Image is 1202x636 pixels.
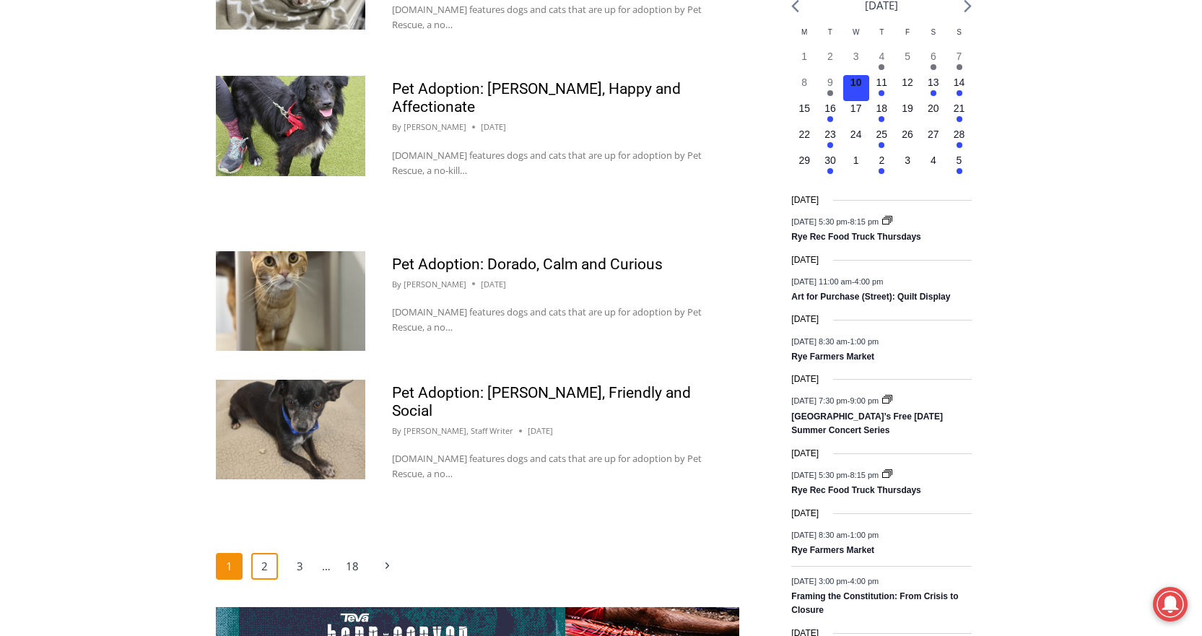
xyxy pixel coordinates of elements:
button: 10 [843,75,869,101]
time: [DATE] [791,253,819,267]
button: 15 [791,101,817,127]
span: Open Tues. - Sun. [PHONE_NUMBER] [4,149,141,204]
button: 2 [817,49,843,75]
div: Thursday [869,27,895,49]
button: 17 [843,101,869,127]
a: Open Tues. - Sun. [PHONE_NUMBER] [1,145,145,180]
span: 1:00 pm [850,530,879,539]
button: 3 [894,153,920,179]
button: 25 Has events [869,127,895,153]
time: 3 [905,154,910,166]
em: Has events [931,90,936,96]
time: [DATE] [791,507,819,520]
img: (PHOTO: Dorado. Contributed.) [216,251,365,351]
span: By [392,121,401,134]
time: [DATE] [481,278,506,291]
em: Has events [957,142,962,148]
div: Friday [894,27,920,49]
button: 12 [894,75,920,101]
div: Sunday [946,27,972,49]
a: [PERSON_NAME] [404,279,466,289]
a: [GEOGRAPHIC_DATA]’s Free [DATE] Summer Concert Series [791,411,943,437]
time: 10 [850,77,862,88]
time: 3 [853,51,859,62]
time: 6 [931,51,936,62]
time: [DATE] [481,121,506,134]
time: 18 [876,103,888,114]
time: 29 [798,154,810,166]
time: 20 [928,103,939,114]
time: - [791,217,881,226]
span: [DATE] 7:30 pm [791,396,847,405]
p: [DOMAIN_NAME] features dogs and cats that are up for adoption by Pet Rescue, a no-kill… [392,148,713,178]
img: (PHOTO: Ashley. Contributed.) [216,76,365,175]
time: 9 [827,77,833,88]
button: 8 [791,75,817,101]
time: 12 [902,77,913,88]
a: Pet Adoption: Dorado, Calm and Curious [392,256,663,273]
time: 23 [824,128,836,140]
button: 14 Has events [946,75,972,101]
span: [DATE] 8:30 am [791,530,847,539]
p: [DOMAIN_NAME] features dogs and cats that are up for adoption by Pet Rescue, a no… [392,2,713,32]
button: 23 Has events [817,127,843,153]
span: 4:00 pm [855,277,884,286]
time: 2 [827,51,833,62]
nav: Page navigation [216,553,739,580]
time: - [791,277,883,286]
span: 4:00 pm [850,577,879,585]
time: 13 [928,77,939,88]
div: "We would have speakers with experience in local journalism speak to us about their experiences a... [365,1,682,140]
time: 2 [879,154,884,166]
p: [DOMAIN_NAME] features dogs and cats that are up for adoption by Pet Rescue, a no… [392,451,713,482]
button: 16 Has events [817,101,843,127]
span: By [392,424,401,437]
em: Has events [879,142,884,148]
a: Intern @ [DOMAIN_NAME] [347,140,700,180]
time: 7 [957,51,962,62]
button: 5 Has events [946,153,972,179]
time: 1 [801,51,807,62]
button: 7 Has events [946,49,972,75]
span: [DATE] 11:00 am [791,277,852,286]
em: Has events [957,90,962,96]
em: Has events [827,90,833,96]
span: [DATE] 8:30 am [791,336,847,345]
div: Monday [791,27,817,49]
a: Framing the Constitution: From Crisis to Closure [791,591,958,617]
a: 18 [339,553,366,580]
button: 26 [894,127,920,153]
span: 1 [216,553,243,580]
a: Pet Adoption: [PERSON_NAME], Happy and Affectionate [392,80,681,116]
time: - [791,336,879,345]
span: 8:15 pm [850,217,879,226]
em: Has events [879,168,884,174]
em: Has events [827,168,833,174]
time: 5 [957,154,962,166]
span: S [957,28,962,36]
time: 30 [824,154,836,166]
time: 4 [931,154,936,166]
time: 16 [824,103,836,114]
em: Has events [957,116,962,122]
time: 8 [801,77,807,88]
a: [PERSON_NAME], Staff Writer [404,425,513,436]
em: Has events [827,142,833,148]
span: Intern @ [DOMAIN_NAME] [378,144,669,176]
a: Rye Farmers Market [791,545,874,557]
span: 9:00 pm [850,396,879,405]
em: Has events [957,168,962,174]
button: 4 Has events [869,49,895,75]
span: [DATE] 5:30 pm [791,217,847,226]
time: 25 [876,128,888,140]
time: [DATE] [791,193,819,207]
button: 1 [791,49,817,75]
button: 13 Has events [920,75,946,101]
time: 28 [954,128,965,140]
button: 29 [791,153,817,179]
a: Art for Purchase (Street): Quilt Display [791,292,950,303]
div: "[PERSON_NAME]'s draw is the fine variety of pristine raw fish kept on hand" [148,90,205,173]
button: 1 [843,153,869,179]
time: 27 [928,128,939,140]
